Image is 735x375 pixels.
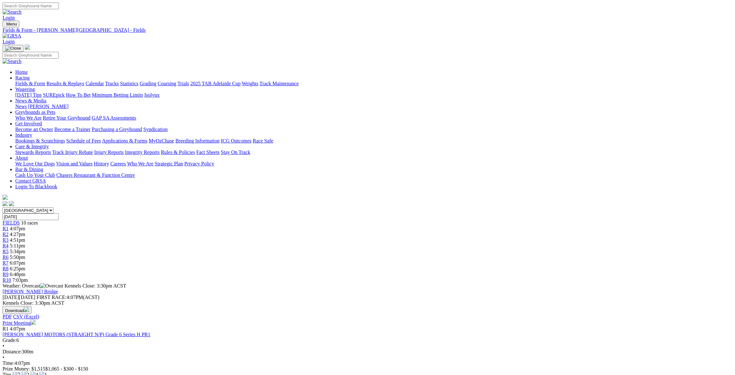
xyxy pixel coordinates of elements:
a: We Love Our Dogs [15,161,55,166]
a: Tracks [105,81,119,86]
a: History [94,161,109,166]
a: Industry [15,132,32,138]
a: Statistics [120,81,139,86]
a: Fields & Form [15,81,45,86]
a: Login [3,15,15,20]
div: 300m [3,349,732,355]
input: Search [3,52,59,59]
div: Kennels Close: 3:30pm ACST [3,300,732,306]
span: R5 [3,249,9,254]
a: Chasers Restaurant & Function Centre [56,172,135,178]
span: Kennels Close: 3:30pm ACST [65,283,126,288]
a: Careers [110,161,126,166]
a: About [15,155,28,161]
a: Grading [140,81,156,86]
a: Bookings & Scratchings [15,138,65,143]
img: GRSA [3,33,21,39]
img: Close [5,46,21,51]
a: R3 [3,237,9,243]
a: ICG Outcomes [221,138,251,143]
a: Injury Reports [94,149,124,155]
a: Rules & Policies [161,149,195,155]
img: download.svg [24,307,29,312]
a: R4 [3,243,9,248]
div: Care & Integrity [15,149,732,155]
span: [DATE] [3,295,19,300]
a: Login [3,39,15,44]
a: Home [15,69,28,75]
span: $1,065 - $300 - $150 [45,366,88,372]
a: Who We Are [127,161,153,166]
span: Distance: [3,349,22,354]
div: 4:07pm [3,360,732,366]
img: Search [3,9,22,15]
a: How To Bet [66,92,91,98]
a: [PERSON_NAME] MOTORS (STRAIGHT N/P) Grade 6 Series H PR1 [3,332,150,337]
a: [PERSON_NAME] Bridge [3,289,58,294]
div: Prize Money: $1,515 [3,366,732,372]
a: Purchasing a Greyhound [92,127,142,132]
a: Bar & Dining [15,167,43,172]
a: Coursing [158,81,176,86]
a: GAP SA Assessments [92,115,136,121]
input: Select date [3,213,59,220]
span: 5:11pm [10,243,25,248]
a: MyOzChase [149,138,174,143]
span: R1 [3,326,9,331]
a: R8 [3,266,9,271]
div: Download [3,314,732,320]
a: PDF [3,314,12,319]
a: Race Safe [253,138,273,143]
a: R7 [3,260,9,266]
span: Grade: [3,337,17,343]
span: 7:03pm [12,277,28,283]
a: Schedule of Fees [66,138,101,143]
a: Stewards Reports [15,149,51,155]
a: Applications & Forms [102,138,147,143]
a: Strategic Plan [155,161,183,166]
a: Contact GRSA [15,178,46,184]
span: Menu [6,22,17,26]
a: Trials [177,81,189,86]
img: facebook.svg [3,201,8,206]
a: Privacy Policy [184,161,214,166]
a: Weights [242,81,258,86]
span: 6:25pm [10,266,25,271]
a: Become a Trainer [54,127,91,132]
a: Fields & Form - [PERSON_NAME][GEOGRAPHIC_DATA] - Fields [3,27,732,33]
a: Stay On Track [221,149,250,155]
img: logo-grsa-white.png [3,195,8,200]
a: R9 [3,272,9,277]
a: Minimum Betting Limits [92,92,143,98]
button: Toggle navigation [3,21,19,27]
img: printer.svg [31,320,36,325]
a: Track Injury Rebate [52,149,93,155]
div: About [15,161,732,167]
span: 4:51pm [10,237,25,243]
a: Login To Blackbook [15,184,57,189]
div: Racing [15,81,732,87]
img: Overcast [40,283,63,289]
a: [DATE] Tips [15,92,42,98]
a: Get Involved [15,121,42,126]
a: Retire Your Greyhound [43,115,91,121]
a: 2025 TAB Adelaide Cup [190,81,241,86]
span: Weather: Overcast [3,283,65,288]
div: Wagering [15,92,732,98]
a: Track Maintenance [260,81,299,86]
span: 5:50pm [10,254,25,260]
a: R1 [3,226,9,231]
button: Toggle navigation [3,45,24,52]
span: 4:27pm [10,232,25,237]
a: R6 [3,254,9,260]
a: Calendar [85,81,104,86]
button: Download [3,306,31,314]
a: R10 [3,277,11,283]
